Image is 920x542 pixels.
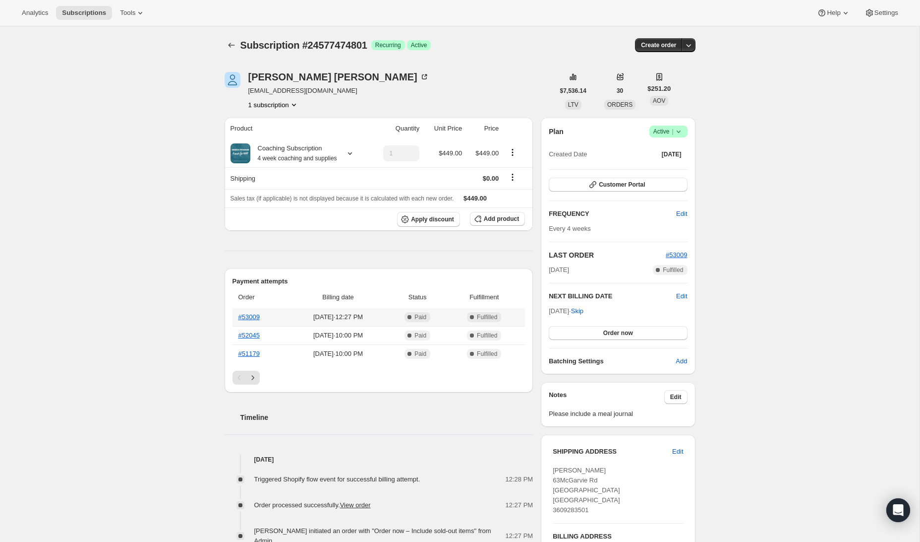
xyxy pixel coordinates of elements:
h2: LAST ORDER [549,250,666,260]
h2: NEXT BILLING DATE [549,291,676,301]
button: $7,536.14 [554,84,592,98]
button: Customer Portal [549,178,687,192]
h3: Notes [549,390,664,404]
a: #53009 [666,251,687,259]
th: Price [465,118,502,139]
span: Edit [672,447,683,457]
span: [DATE] [662,150,682,158]
span: Edit [676,209,687,219]
button: Edit [676,291,687,301]
div: Open Intercom Messenger [886,498,910,522]
span: Order now [603,329,633,337]
span: $449.00 [475,149,499,157]
a: #51179 [238,350,260,357]
button: Edit [664,390,688,404]
button: Next [246,371,260,385]
span: Deborah Landes [225,72,240,88]
button: Shipping actions [505,172,520,183]
span: [PERSON_NAME] 63McGarvie Rd [GEOGRAPHIC_DATA] [GEOGRAPHIC_DATA] 3609283501 [553,467,620,514]
span: $449.00 [463,195,487,202]
span: Edit [670,393,682,401]
button: Analytics [16,6,54,20]
small: 4 week coaching and supplies [258,155,337,162]
span: Recurring [375,41,401,49]
span: Fulfilled [477,332,497,339]
span: $0.00 [483,175,499,182]
span: Billing date [290,292,386,302]
button: Subscriptions [225,38,238,52]
button: Help [811,6,856,20]
span: Create order [641,41,676,49]
span: Status [392,292,443,302]
button: Product actions [248,100,299,110]
span: Fulfilled [663,266,683,274]
button: Create order [635,38,682,52]
span: Sales tax (if applicable) is not displayed because it is calculated with each new order. [230,195,454,202]
span: 12:27 PM [506,500,533,510]
span: Tools [120,9,135,17]
span: Subscriptions [62,9,106,17]
th: Shipping [225,167,370,189]
span: $449.00 [439,149,462,157]
a: #53009 [238,313,260,321]
a: #52045 [238,332,260,339]
span: 12:28 PM [506,474,533,484]
h3: BILLING ADDRESS [553,532,683,542]
span: Analytics [22,9,48,17]
span: [EMAIL_ADDRESS][DOMAIN_NAME] [248,86,429,96]
button: Edit [666,444,689,460]
img: product img [230,143,250,163]
span: $7,536.14 [560,87,586,95]
span: Skip [571,306,583,316]
span: Active [653,127,684,136]
button: Apply discount [397,212,460,227]
span: Created Date [549,149,587,159]
span: Subscription #24577474801 [240,40,367,51]
nav: Pagination [232,371,525,385]
h6: Batching Settings [549,356,676,366]
button: Product actions [505,147,520,158]
span: Settings [874,9,898,17]
button: Order now [549,326,687,340]
span: 12:27 PM [506,531,533,541]
div: [PERSON_NAME] [PERSON_NAME] [248,72,429,82]
button: Skip [565,303,589,319]
h3: SHIPPING ADDRESS [553,447,672,457]
button: Tools [114,6,151,20]
span: Apply discount [411,215,454,223]
span: [DATE] · 10:00 PM [290,349,386,359]
th: Unit Price [422,118,465,139]
span: $251.20 [647,84,671,94]
span: Fulfilled [477,350,497,358]
button: 30 [611,84,629,98]
span: Triggered Shopify flow event for successful billing attempt. [254,475,420,483]
th: Product [225,118,370,139]
span: Paid [414,313,426,321]
h4: [DATE] [225,455,533,465]
span: [DATE] · 10:00 PM [290,331,386,340]
span: Active [411,41,427,49]
button: Edit [670,206,693,222]
button: [DATE] [656,147,688,161]
span: Every 4 weeks [549,225,591,232]
span: | [672,128,673,135]
span: Please include a meal journal [549,409,687,419]
button: Subscriptions [56,6,112,20]
span: [DATE] · [549,307,583,315]
span: Add [676,356,687,366]
span: Help [827,9,840,17]
button: #53009 [666,250,687,260]
span: Paid [414,350,426,358]
h2: Payment attempts [232,276,525,286]
span: Customer Portal [599,181,645,189]
span: 30 [617,87,623,95]
h2: FREQUENCY [549,209,676,219]
a: View order [340,501,371,509]
span: Order processed successfully. [254,501,371,509]
span: Fulfilled [477,313,497,321]
div: Coaching Subscription [250,143,337,163]
span: [DATE] [549,265,569,275]
h2: Plan [549,127,564,136]
h2: Timeline [240,412,533,422]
